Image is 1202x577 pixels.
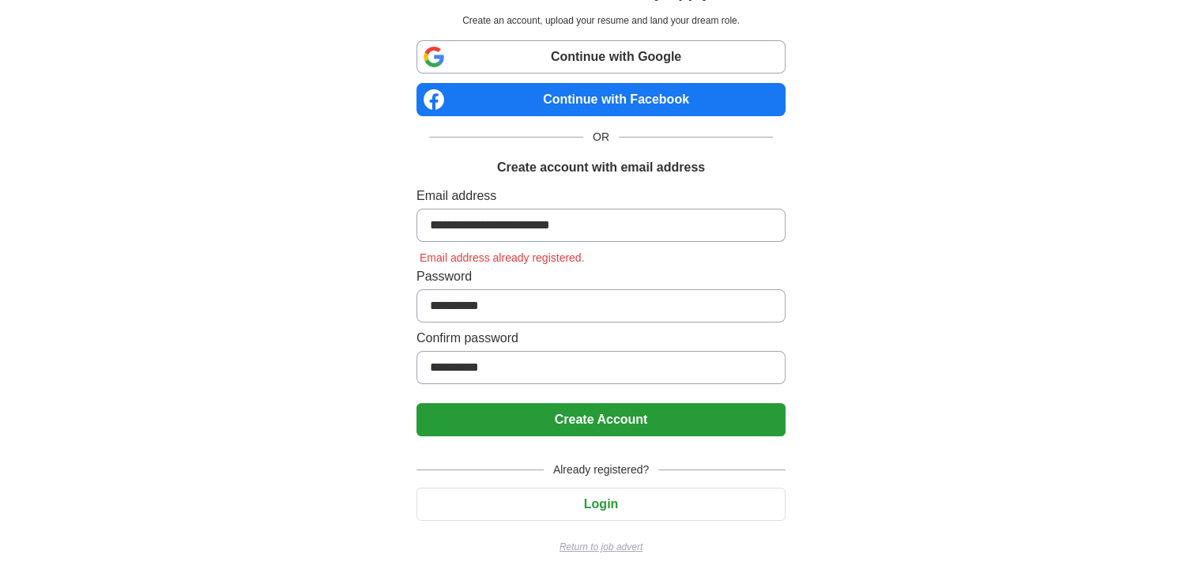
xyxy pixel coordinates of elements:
[420,13,782,28] p: Create an account, upload your resume and land your dream role.
[416,497,786,511] a: Login
[416,403,786,436] button: Create Account
[416,540,786,554] a: Return to job advert
[416,488,786,521] button: Login
[416,329,786,348] label: Confirm password
[416,251,588,264] span: Email address already registered.
[416,40,786,74] a: Continue with Google
[544,462,658,478] span: Already registered?
[583,129,619,145] span: OR
[416,267,786,286] label: Password
[416,187,786,206] label: Email address
[497,158,705,177] h1: Create account with email address
[416,83,786,116] a: Continue with Facebook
